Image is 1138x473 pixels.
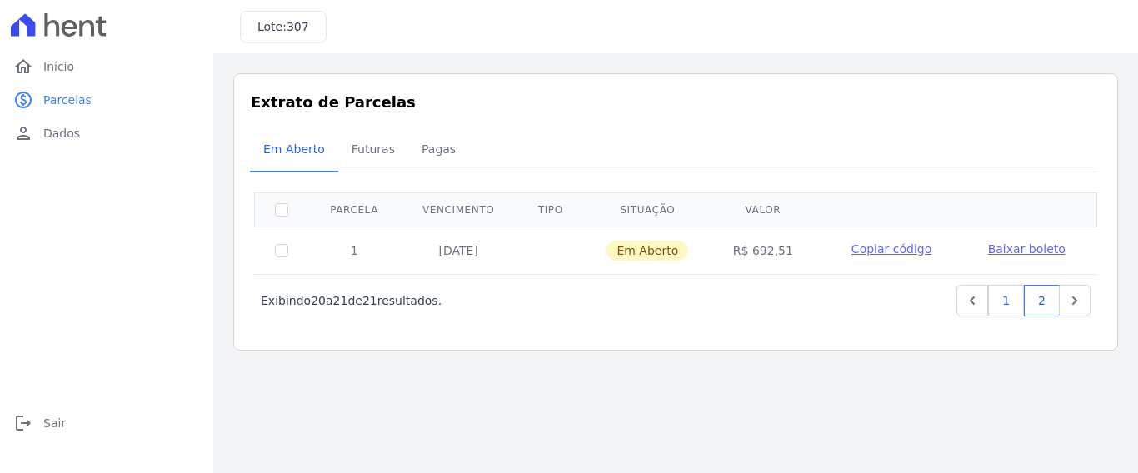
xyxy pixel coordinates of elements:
th: Valor [711,192,815,227]
button: Copiar código [835,241,947,257]
th: Parcela [308,192,400,227]
h3: Lote: [257,18,309,36]
a: Em Aberto [250,129,338,172]
span: 21 [362,294,377,307]
a: Pagas [408,129,469,172]
td: R$ 692,51 [711,227,815,274]
span: Copiar código [851,242,931,256]
h3: Extrato de Parcelas [251,91,1101,113]
i: person [13,123,33,143]
a: homeInício [7,50,207,83]
a: logoutSair [7,406,207,440]
i: home [13,57,33,77]
a: 1 [988,285,1024,316]
span: Futuras [342,132,405,166]
i: logout [13,413,33,433]
a: Baixar boleto [988,241,1066,257]
td: [DATE] [400,227,517,274]
span: Em Aberto [253,132,335,166]
span: Parcelas [43,92,92,108]
a: Previous [956,285,988,316]
a: personDados [7,117,207,150]
td: 1 [308,227,400,274]
span: 307 [287,20,309,33]
th: Tipo [517,192,584,227]
span: Dados [43,125,80,142]
a: Futuras [338,129,408,172]
span: Baixar boleto [988,242,1066,256]
a: 2 [1024,285,1060,316]
a: Next [1059,285,1091,316]
span: Início [43,58,74,75]
th: Vencimento [400,192,517,227]
span: Sair [43,415,66,431]
a: paidParcelas [7,83,207,117]
span: Pagas [412,132,466,166]
span: Em Aberto [606,241,688,261]
th: Situação [584,192,711,227]
span: 20 [311,294,326,307]
i: paid [13,90,33,110]
span: 21 [333,294,348,307]
p: Exibindo a de resultados. [261,292,442,309]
